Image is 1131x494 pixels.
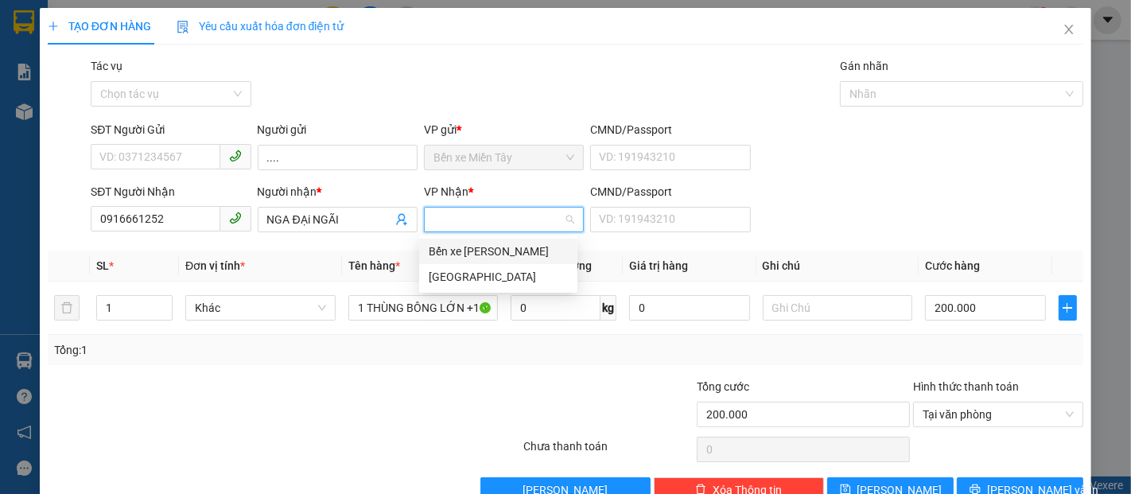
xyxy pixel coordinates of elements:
span: Tại văn phòng [923,403,1074,426]
th: Ghi chú [756,251,919,282]
div: Bến xe Trần Đề [419,239,577,264]
div: SĐT Người Nhận [91,183,251,200]
input: Ghi Chú [763,295,913,321]
span: Yêu cầu xuất hóa đơn điện tử [177,20,344,33]
span: Giá trị hàng [629,259,688,272]
div: SĐT Người Gửi [91,121,251,138]
span: kg [600,295,616,321]
span: Đơn vị tính [185,259,245,272]
span: Tổng cước [697,380,749,393]
span: plus [1059,301,1077,314]
button: Close [1047,8,1091,53]
div: Đại Ngãi [419,264,577,290]
input: 0 [629,295,749,321]
div: CMND/Passport [590,121,750,138]
button: plus [1059,295,1078,321]
span: Cước hàng [925,259,980,272]
span: VP Nhận [424,185,468,198]
div: VP gửi [424,121,584,138]
div: Bến xe [PERSON_NAME] [429,243,568,260]
div: CMND/Passport [590,183,750,200]
span: TẠO ĐƠN HÀNG [48,20,151,33]
span: close [1063,23,1075,36]
input: VD: Bàn, Ghế [348,295,499,321]
div: [GEOGRAPHIC_DATA] [429,268,568,286]
label: Tác vụ [91,60,122,72]
span: Khác [195,296,326,320]
div: Người gửi [258,121,418,138]
button: delete [54,295,80,321]
span: Bến xe Miền Tây [433,146,574,169]
div: Người nhận [258,183,418,200]
span: phone [229,150,242,162]
span: plus [48,21,59,32]
span: Tên hàng [348,259,400,272]
div: Tổng: 1 [54,341,437,359]
span: SL [96,259,109,272]
span: user-add [395,213,408,226]
div: Chưa thanh toán [523,438,696,465]
label: Gán nhãn [840,60,888,72]
label: Hình thức thanh toán [913,380,1019,393]
span: phone [229,212,242,224]
img: icon [177,21,189,33]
